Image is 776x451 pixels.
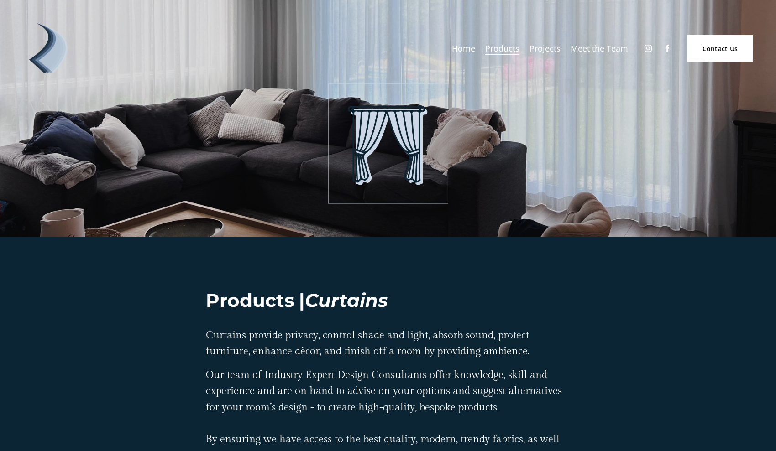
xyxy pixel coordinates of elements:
a: Instagram [644,44,653,53]
a: Projects [530,40,561,57]
span: Products [485,41,519,56]
a: folder dropdown [485,40,519,57]
h2: Products | [206,288,571,313]
em: Curtains [305,289,388,311]
a: Contact Us [687,35,753,62]
a: Meet the Team [571,40,628,57]
a: Facebook [663,44,672,53]
img: Debonair | Curtains, Blinds, Shutters &amp; Awnings [23,23,73,73]
a: Home [452,40,475,57]
p: Curtains provide privacy, control shade and light, absorb sound, protect furniture, enhance décor... [206,327,571,360]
